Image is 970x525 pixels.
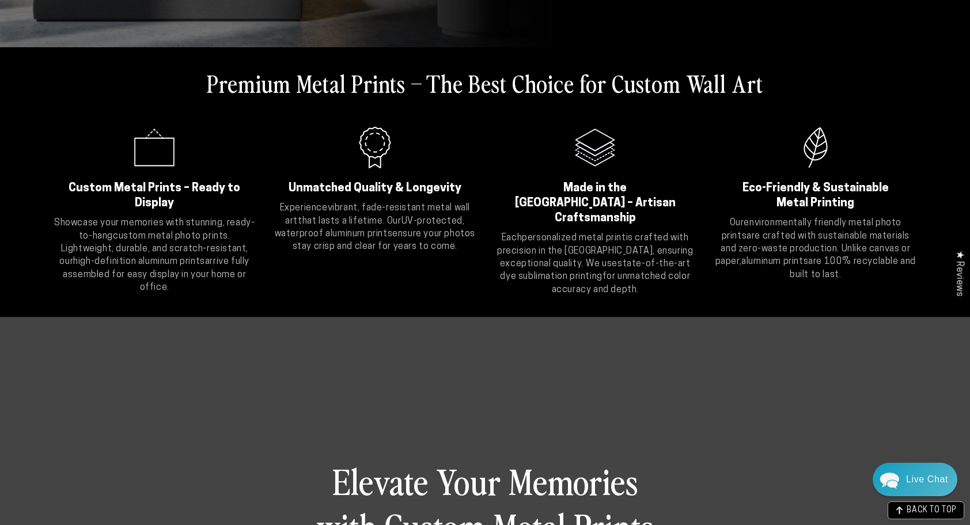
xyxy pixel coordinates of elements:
p: Our are crafted with sustainable materials and zero-waste production. Unlike canvas or paper, are... [714,217,918,281]
strong: state-of-the-art dye sublimation printing [500,259,690,281]
h2: Made in the [GEOGRAPHIC_DATA] – Artisan Craftsmanship [508,181,683,226]
h2: Eco-Friendly & Sustainable Metal Printing [729,181,903,211]
h2: Unmatched Quality & Longevity [288,181,463,196]
strong: aluminum prints [741,257,808,266]
div: Click to open Judge.me floating reviews tab [948,241,970,305]
div: Chat widget toggle [873,463,957,496]
h2: Premium Metal Prints – The Best Choice for Custom Wall Art [207,68,763,98]
strong: custom metal photo prints [113,232,228,241]
strong: personalized metal print [522,233,626,243]
strong: high-definition aluminum prints [73,257,205,266]
p: Each is crafted with precision in the [GEOGRAPHIC_DATA], ensuring exceptional quality. We use for... [494,232,697,296]
strong: vibrant, fade-resistant metal wall art [285,203,470,225]
strong: UV-protected, waterproof aluminum prints [275,217,465,239]
strong: environmentally friendly metal photo prints [722,218,901,240]
p: Showcase your memories with stunning, ready-to-hang . Lightweight, durable, and scratch-resistant... [53,217,256,294]
h2: Custom Metal Prints – Ready to Display [67,181,242,211]
div: Contact Us Directly [906,463,948,496]
span: BACK TO TOP [907,507,957,515]
p: Experience that lasts a lifetime. Our ensure your photos stay crisp and clear for years to come. [274,202,477,254]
